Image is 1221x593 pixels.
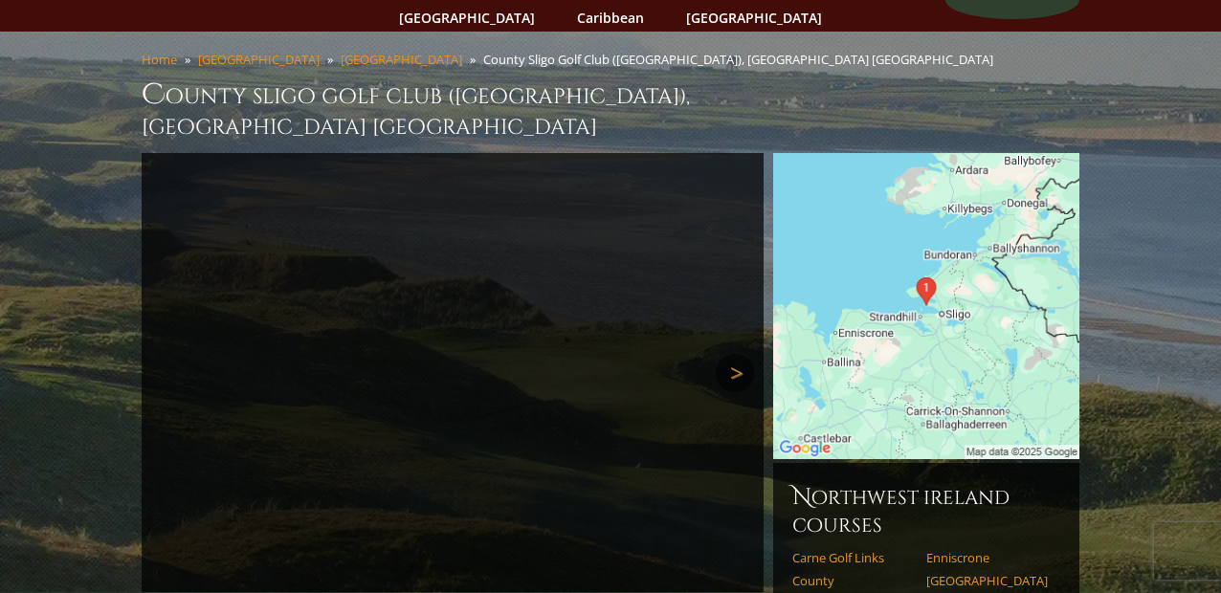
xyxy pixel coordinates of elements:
a: [GEOGRAPHIC_DATA] [926,573,1048,588]
a: [GEOGRAPHIC_DATA] [677,4,832,32]
a: Enniscrone [926,550,1048,565]
h6: Northwest Ireland Courses [792,482,1060,538]
img: Google Map of County Sligo Golf Club, Rosses Point, Sligo, Ireland [773,153,1079,459]
li: County Sligo Golf Club ([GEOGRAPHIC_DATA]), [GEOGRAPHIC_DATA] [GEOGRAPHIC_DATA] [483,51,1001,68]
a: Next [716,354,754,392]
a: [GEOGRAPHIC_DATA] [389,4,544,32]
a: Caribbean [567,4,654,32]
a: [GEOGRAPHIC_DATA] [198,51,320,68]
h1: County Sligo Golf Club ([GEOGRAPHIC_DATA]), [GEOGRAPHIC_DATA] [GEOGRAPHIC_DATA] [142,76,1079,142]
a: Carne Golf Links [792,550,914,565]
a: [GEOGRAPHIC_DATA] [341,51,462,68]
a: Home [142,51,177,68]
